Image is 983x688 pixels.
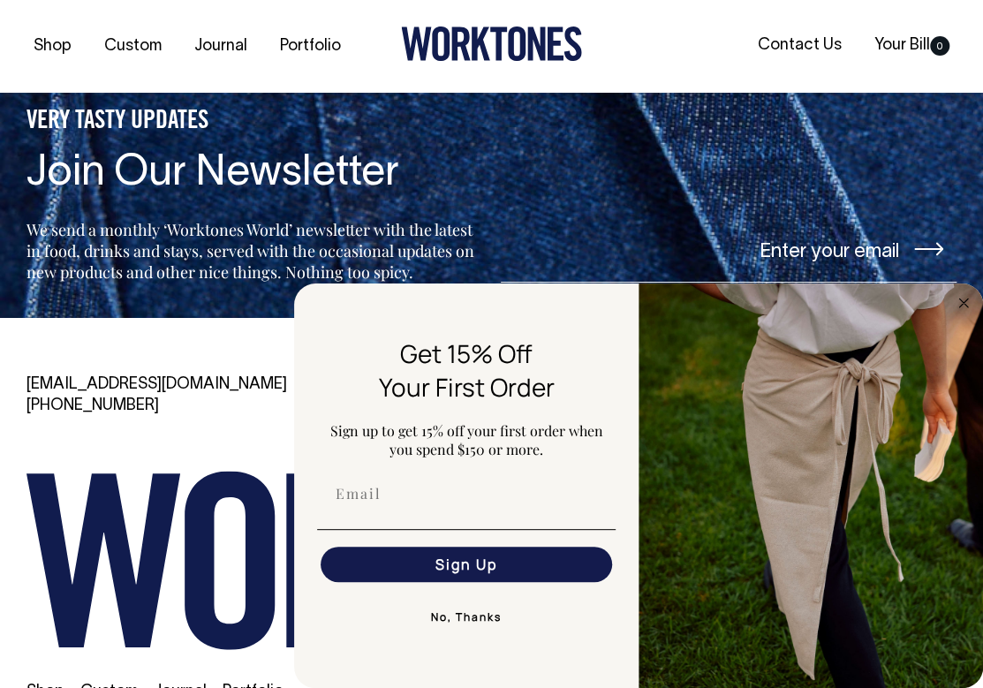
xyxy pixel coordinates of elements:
input: Enter your email [501,216,957,283]
span: Your First Order [379,370,555,404]
a: Portfolio [273,32,348,61]
a: Custom [97,32,169,61]
a: Journal [187,32,254,61]
a: Your Bill0 [867,31,957,60]
a: Contact Us [751,31,849,60]
a: Shop [26,32,79,61]
p: We send a monthly ‘Worktones World’ newsletter with the latest in food, drinks and stays, served ... [26,219,483,283]
span: 0 [930,36,949,56]
h5: VERY TASTY UPDATES [26,107,483,137]
button: No, Thanks [317,600,616,635]
img: underline [317,529,616,530]
h4: Join Our Newsletter [26,151,483,198]
span: Sign up to get 15% off your first order when you spend $150 or more. [330,421,603,458]
span: Get 15% Off [400,336,533,370]
button: Sign Up [321,547,612,582]
input: Email [321,476,612,511]
a: [PHONE_NUMBER] [26,398,159,413]
a: [EMAIL_ADDRESS][DOMAIN_NAME] [26,377,287,392]
div: FLYOUT Form [294,284,983,688]
img: 5e34ad8f-4f05-4173-92a8-ea475ee49ac9.jpeg [639,284,983,688]
button: Close dialog [953,292,974,314]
